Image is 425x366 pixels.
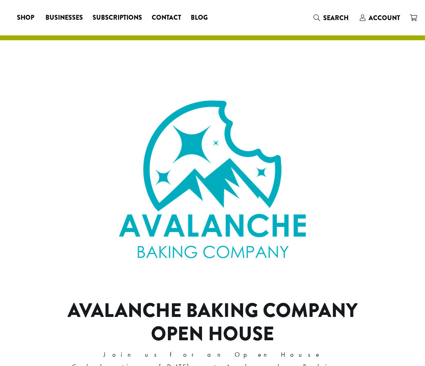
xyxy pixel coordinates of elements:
[12,11,41,24] a: Shop
[45,13,83,23] span: Businesses
[93,13,142,23] span: Subscriptions
[323,13,349,23] span: Search
[152,13,181,23] span: Contact
[17,13,34,23] span: Shop
[369,13,400,23] span: Account
[309,11,355,25] a: Search
[62,299,363,345] h1: Avalanche Baking Company Open House
[191,13,208,23] span: Blog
